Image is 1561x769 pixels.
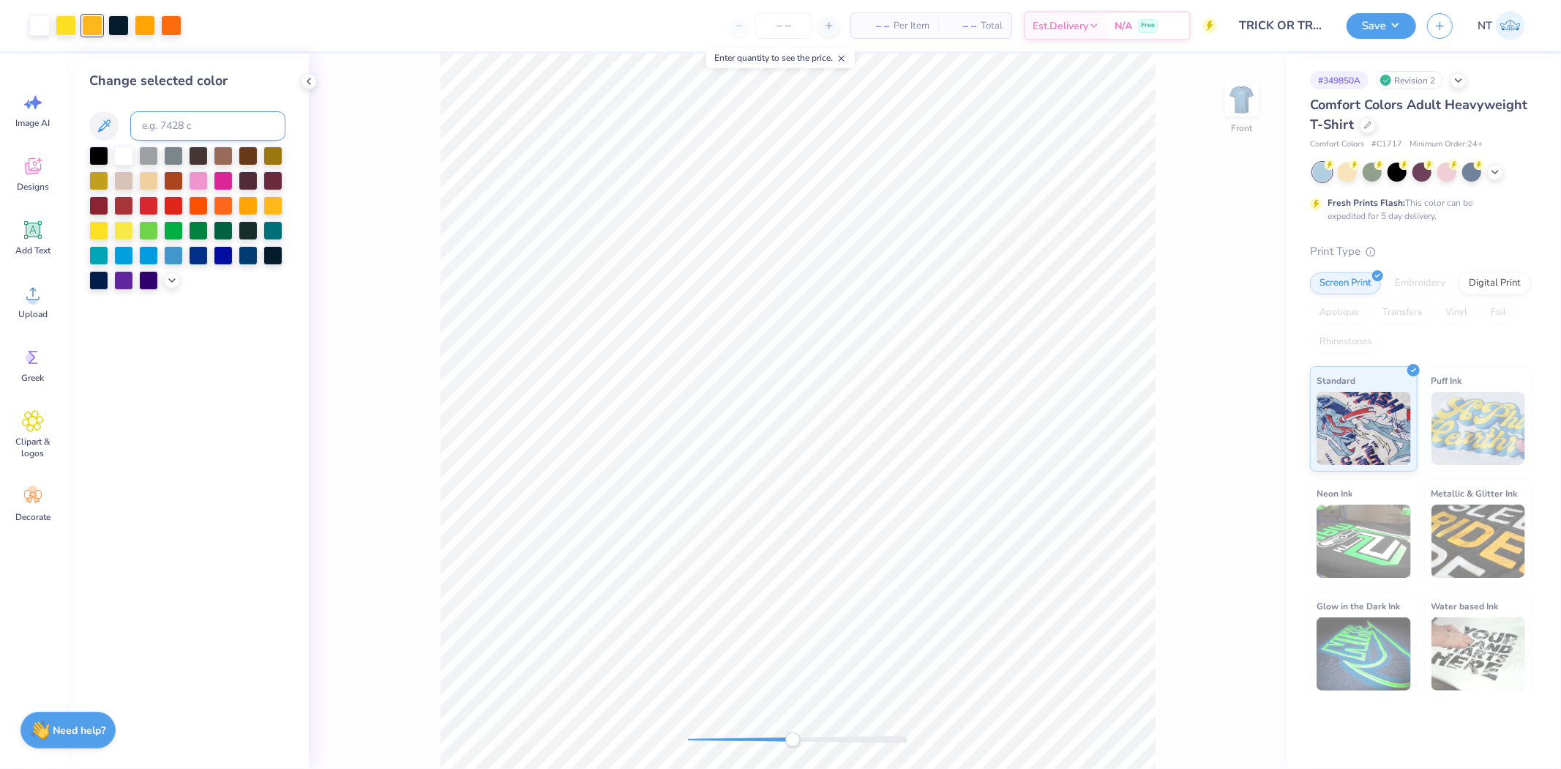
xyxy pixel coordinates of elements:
div: Transfers [1373,302,1431,324]
img: Standard [1317,392,1411,465]
img: Neon Ink [1317,505,1411,578]
input: – – [755,12,812,39]
span: Designs [17,181,49,193]
div: This color can be expedited for 5 day delivery. [1328,196,1508,223]
span: Add Text [15,245,50,256]
span: Free [1141,21,1155,31]
div: # 349850A [1310,71,1369,89]
div: Vinyl [1436,302,1477,324]
span: – – [860,18,889,34]
span: Clipart & logos [9,436,57,459]
div: Accessibility label [785,732,800,747]
span: Per Item [894,18,929,34]
span: Image AI [16,117,50,129]
span: Water based Ink [1431,598,1499,614]
span: N/A [1115,18,1132,34]
span: Greek [22,372,45,384]
div: Enter quantity to see the price. [706,48,855,68]
img: Nestor Talens [1496,11,1525,40]
div: Change selected color [89,71,285,91]
div: Screen Print [1310,272,1381,294]
img: Front [1227,85,1257,114]
span: – – [947,18,976,34]
span: Metallic & Glitter Ink [1431,486,1518,501]
span: NT [1478,18,1492,34]
span: Comfort Colors Adult Heavyweight T-Shirt [1310,96,1527,133]
div: Digital Print [1459,272,1530,294]
input: Untitled Design [1228,11,1336,40]
strong: Fresh Prints Flash: [1328,197,1405,209]
img: Glow in the Dark Ink [1317,617,1411,691]
input: e.g. 7428 c [130,111,285,141]
span: Decorate [15,511,50,523]
span: Total [981,18,1003,34]
div: Rhinestones [1310,331,1381,353]
div: Print Type [1310,243,1532,260]
div: Front [1232,122,1253,135]
span: Neon Ink [1317,486,1352,501]
span: Standard [1317,373,1355,388]
div: Foil [1481,302,1516,324]
div: Embroidery [1385,272,1455,294]
span: # C1717 [1371,138,1402,151]
span: Glow in the Dark Ink [1317,598,1400,614]
div: Applique [1310,302,1369,324]
span: Upload [18,308,48,320]
button: Save [1347,13,1416,39]
img: Metallic & Glitter Ink [1431,505,1526,578]
span: Est. Delivery [1033,18,1088,34]
div: Revision 2 [1376,71,1443,89]
a: NT [1471,11,1532,40]
span: Puff Ink [1431,373,1462,388]
img: Water based Ink [1431,617,1526,691]
strong: Need help? [53,724,106,738]
span: Comfort Colors [1310,138,1364,151]
span: Minimum Order: 24 + [1410,138,1483,151]
img: Puff Ink [1431,392,1526,465]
